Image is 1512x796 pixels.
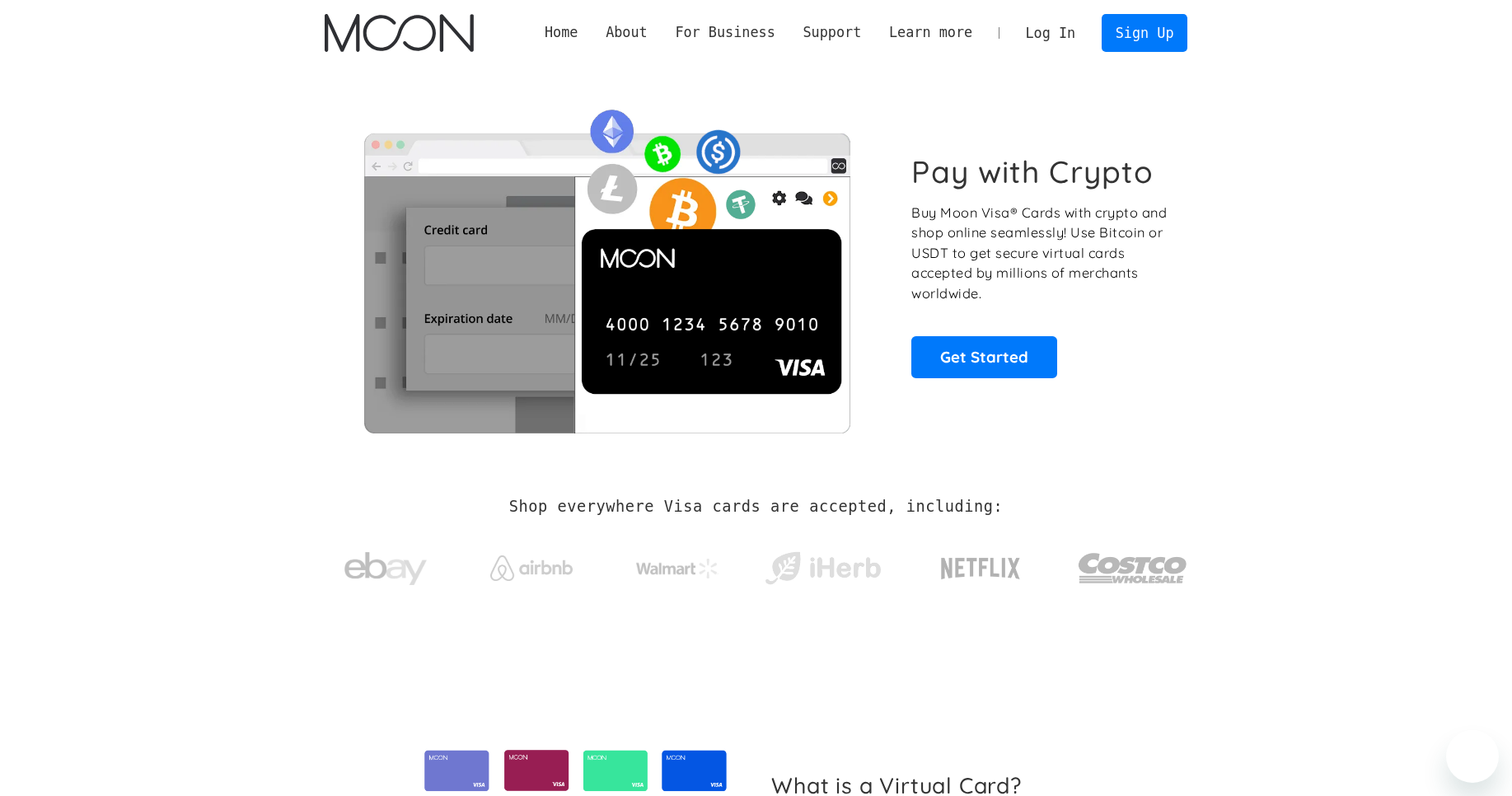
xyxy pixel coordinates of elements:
a: Airbnb [470,539,592,589]
p: Buy Moon Visa® Cards with crypto and shop online seamlessly! Use Bitcoin or USDT to get secure vi... [911,203,1169,304]
a: Sign Up [1102,14,1187,51]
iframe: Button to launch messaging window [1446,730,1499,783]
div: About [606,22,648,43]
a: home [325,14,474,52]
div: Learn more [889,22,972,43]
img: iHerb [761,547,884,590]
img: Airbnb [490,555,573,581]
img: Walmart [636,559,719,578]
a: Home [531,22,592,43]
a: ebay [325,527,447,603]
a: Log In [1012,15,1089,51]
a: Costco [1078,521,1188,607]
a: iHerb [761,531,884,598]
h1: Pay with Crypto [911,153,1154,190]
a: Walmart [616,542,738,587]
a: Netflix [907,531,1055,597]
a: Get Started [911,336,1057,377]
div: Support [789,22,875,43]
img: Moon Logo [325,14,474,52]
img: Costco [1078,537,1188,599]
div: Support [803,22,861,43]
div: For Business [675,22,775,43]
h2: Shop everywhere Visa cards are accepted, including: [509,498,1003,516]
div: Learn more [875,22,986,43]
img: ebay [344,543,427,595]
img: Moon Cards let you spend your crypto anywhere Visa is accepted. [325,98,889,433]
div: About [592,22,661,43]
img: Netflix [939,548,1022,589]
div: For Business [662,22,789,43]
